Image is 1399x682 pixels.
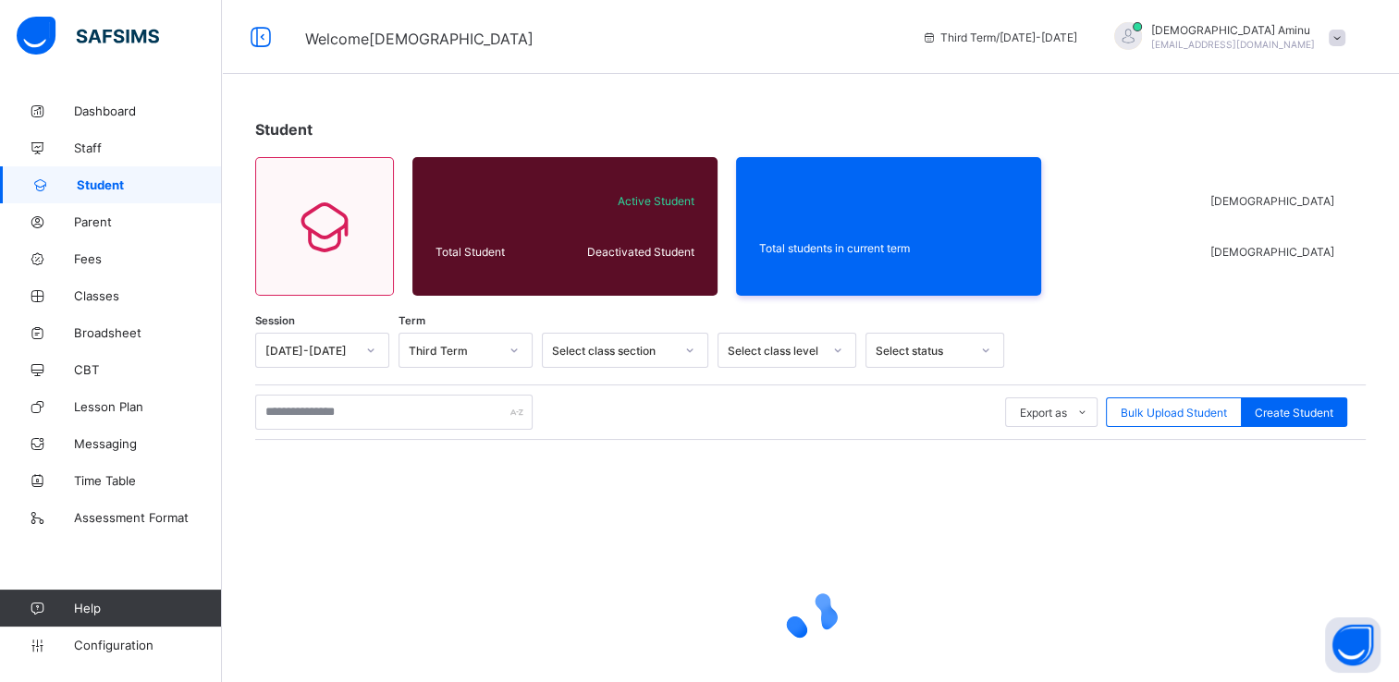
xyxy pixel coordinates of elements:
span: Active Student [563,194,694,208]
span: Create Student [1255,406,1333,420]
span: Time Table [74,473,222,488]
span: Broadsheet [74,325,222,340]
span: Student [255,120,313,139]
div: [DATE]-[DATE] [265,344,355,358]
span: Help [74,601,221,615]
span: [EMAIL_ADDRESS][DOMAIN_NAME] [1151,39,1315,50]
span: Parent [74,214,222,229]
span: Lesson Plan [74,399,222,414]
span: Staff [74,140,222,155]
div: Total Student [431,240,558,263]
span: Welcome [DEMOGRAPHIC_DATA] [305,30,534,48]
span: Session [255,314,295,327]
span: Assessment Format [74,510,222,525]
span: CBT [74,362,222,377]
span: Messaging [74,436,222,451]
span: Deactivated Student [563,245,694,259]
span: Export as [1020,406,1067,420]
span: Fees [74,251,222,266]
span: Term [399,314,425,327]
span: Dashboard [74,104,222,118]
span: [DEMOGRAPHIC_DATA] [1209,245,1342,259]
button: Open asap [1325,617,1381,673]
div: Select class section [552,344,674,358]
img: safsims [17,17,159,55]
div: Third Term [409,344,498,358]
span: session/term information [922,30,1077,44]
div: Select status [876,344,970,358]
div: HafsahAminu [1096,22,1355,53]
span: Classes [74,288,222,303]
span: Configuration [74,638,221,652]
span: [DEMOGRAPHIC_DATA] Aminu [1151,23,1315,37]
span: Bulk Upload Student [1121,406,1227,420]
span: Student [77,177,222,192]
div: Select class level [728,344,822,358]
span: Total students in current term [759,241,1018,255]
span: [DEMOGRAPHIC_DATA] [1209,194,1342,208]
